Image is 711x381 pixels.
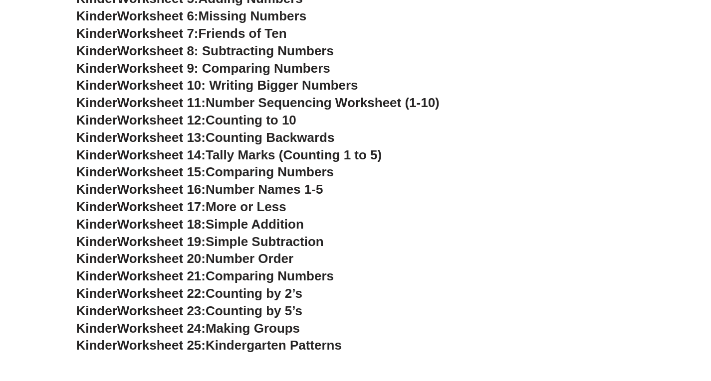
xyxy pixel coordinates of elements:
span: Tally Marks (Counting 1 to 5) [206,147,382,162]
span: Worksheet 13: [117,130,206,145]
span: Worksheet 18: [117,217,206,232]
span: Worksheet 6: [117,8,199,23]
a: KinderWorksheet 9: Comparing Numbers [76,61,330,76]
span: Number Sequencing Worksheet (1-10) [206,95,440,110]
span: Kinder [76,286,117,301]
span: Counting by 5’s [206,303,302,318]
span: Worksheet 12: [117,113,206,127]
a: KinderWorksheet 7:Friends of Ten [76,26,287,41]
a: KinderWorksheet 8: Subtracting Numbers [76,43,334,58]
span: Kinder [76,113,117,127]
span: Number Names 1-5 [206,182,323,197]
span: Worksheet 22: [117,286,206,301]
span: Worksheet 25: [117,338,206,353]
span: Missing Numbers [199,8,307,23]
span: Kinder [76,147,117,162]
span: Worksheet 10: Writing Bigger Numbers [117,78,358,93]
span: Kinder [76,182,117,197]
span: Worksheet 16: [117,182,206,197]
span: Worksheet 19: [117,234,206,249]
span: Counting to 10 [206,113,296,127]
span: Kinder [76,43,117,58]
span: Kinder [76,130,117,145]
span: Kinder [76,95,117,110]
span: Simple Subtraction [206,234,324,249]
a: KinderWorksheet 10: Writing Bigger Numbers [76,78,358,93]
span: Kinder [76,338,117,353]
span: Kinder [76,251,117,266]
span: Kinder [76,8,117,23]
span: Comparing Numbers [206,164,334,179]
span: Worksheet 20: [117,251,206,266]
span: Worksheet 7: [117,26,199,41]
span: Worksheet 15: [117,164,206,179]
span: Kinder [76,217,117,232]
span: Worksheet 21: [117,268,206,283]
span: Worksheet 9: Comparing Numbers [117,61,330,76]
span: Kinder [76,234,117,249]
span: Kinder [76,164,117,179]
span: Kinder [76,61,117,76]
span: Kinder [76,268,117,283]
span: Kinder [76,303,117,318]
span: Worksheet 8: Subtracting Numbers [117,43,334,58]
span: More or Less [206,199,286,214]
span: Counting by 2’s [206,286,302,301]
span: Kinder [76,78,117,93]
a: KinderWorksheet 6:Missing Numbers [76,8,307,23]
span: Kinder [76,26,117,41]
span: Worksheet 24: [117,321,206,336]
span: Number Order [206,251,293,266]
span: Kindergarten Patterns [206,338,342,353]
span: Kinder [76,199,117,214]
span: Counting Backwards [206,130,334,145]
span: Comparing Numbers [206,268,334,283]
iframe: Chat Widget [545,268,711,381]
span: Kinder [76,321,117,336]
span: Simple Addition [206,217,304,232]
span: Worksheet 17: [117,199,206,214]
span: Making Groups [206,321,300,336]
span: Worksheet 11: [117,95,206,110]
span: Worksheet 23: [117,303,206,318]
span: Friends of Ten [199,26,287,41]
span: Worksheet 14: [117,147,206,162]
